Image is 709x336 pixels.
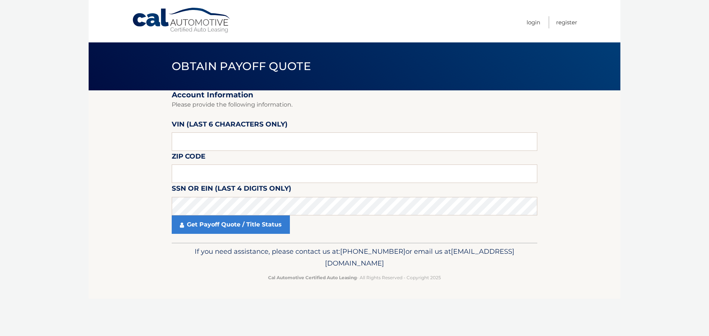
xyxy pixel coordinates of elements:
strong: Cal Automotive Certified Auto Leasing [268,275,357,280]
span: [PHONE_NUMBER] [340,247,405,256]
p: Please provide the following information. [172,100,537,110]
h2: Account Information [172,90,537,100]
p: - All Rights Reserved - Copyright 2025 [177,274,532,281]
label: SSN or EIN (last 4 digits only) [172,183,291,197]
a: Register [556,16,577,28]
a: Get Payoff Quote / Title Status [172,215,290,234]
a: Login [527,16,540,28]
p: If you need assistance, please contact us at: or email us at [177,246,532,269]
label: Zip Code [172,151,205,164]
span: Obtain Payoff Quote [172,59,311,73]
a: Cal Automotive [132,7,232,34]
label: VIN (last 6 characters only) [172,119,288,132]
